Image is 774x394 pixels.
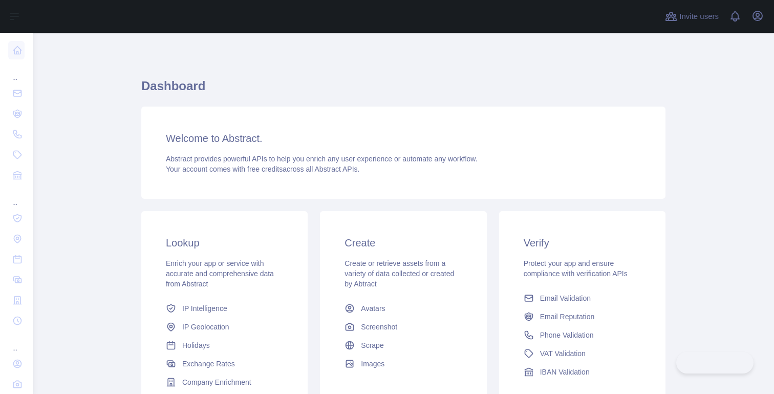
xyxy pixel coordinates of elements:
[182,377,251,387] span: Company Enrichment
[520,344,645,363] a: VAT Validation
[540,367,590,377] span: IBAN Validation
[166,165,359,173] span: Your account comes with across all Abstract APIs.
[340,318,466,336] a: Screenshot
[166,259,274,288] span: Enrich your app or service with accurate and comprehensive data from Abstract
[345,236,462,250] h3: Create
[340,355,466,373] a: Images
[540,330,594,340] span: Phone Validation
[166,236,283,250] h3: Lookup
[524,236,641,250] h3: Verify
[182,322,229,332] span: IP Geolocation
[361,303,385,314] span: Avatars
[520,289,645,307] a: Email Validation
[340,336,466,355] a: Scrape
[361,359,384,369] span: Images
[162,318,287,336] a: IP Geolocation
[162,373,287,391] a: Company Enrichment
[8,186,25,207] div: ...
[141,78,665,102] h1: Dashboard
[166,155,478,163] span: Abstract provides powerful APIs to help you enrich any user experience or automate any workflow.
[663,8,721,25] button: Invite users
[361,340,383,350] span: Scrape
[540,312,595,322] span: Email Reputation
[520,326,645,344] a: Phone Validation
[676,352,754,374] iframe: Toggle Customer Support
[166,131,641,146] h3: Welcome to Abstract.
[524,259,628,278] span: Protect your app and ensure compliance with verification APIs
[182,303,227,314] span: IP Intelligence
[520,307,645,326] a: Email Reputation
[520,363,645,381] a: IBAN Validation
[8,332,25,352] div: ...
[162,355,287,373] a: Exchange Rates
[162,336,287,355] a: Holidays
[345,259,454,288] span: Create or retrieve assets from a variety of data collected or created by Abtract
[540,348,586,359] span: VAT Validation
[340,299,466,318] a: Avatars
[162,299,287,318] a: IP Intelligence
[361,322,397,332] span: Screenshot
[540,293,591,303] span: Email Validation
[8,61,25,82] div: ...
[247,165,283,173] span: free credits
[182,359,235,369] span: Exchange Rates
[679,11,719,23] span: Invite users
[182,340,210,350] span: Holidays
